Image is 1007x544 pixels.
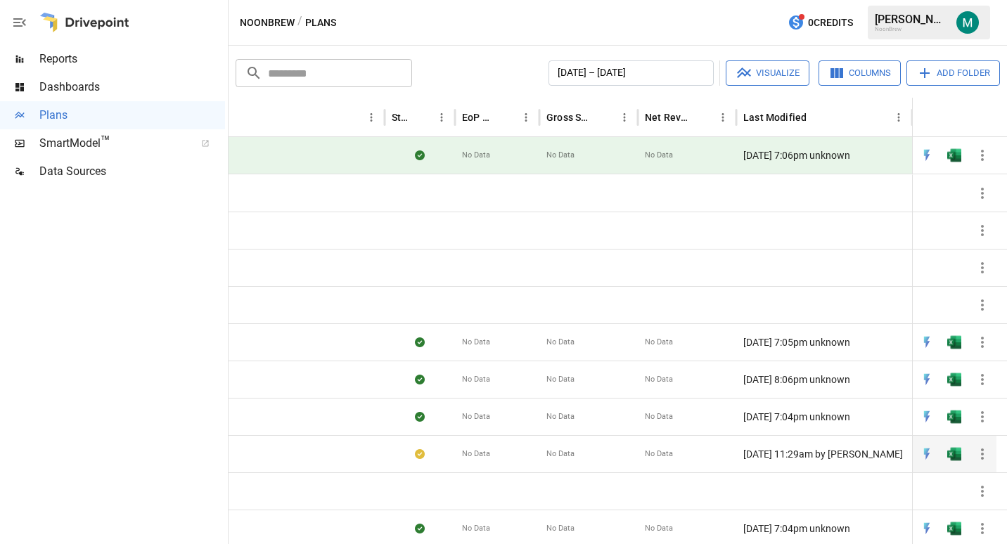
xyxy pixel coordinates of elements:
[415,373,425,387] div: Sync complete
[920,335,934,349] img: quick-edit-flash.b8aec18c.svg
[39,135,186,152] span: SmartModel
[956,11,979,34] img: Michael Gross
[920,522,934,536] img: quick-edit-flash.b8aec18c.svg
[39,107,225,124] span: Plans
[782,10,859,36] button: 0Credits
[462,411,490,422] span: No Data
[415,335,425,349] div: Sync complete
[39,79,225,96] span: Dashboards
[947,447,961,461] img: g5qfjXmAAAAABJRU5ErkJggg==
[947,148,961,162] div: Open in Excel
[415,447,425,461] div: Your plan has changes in Excel that are not reflected in the Drivepoint Data Warehouse, select "S...
[462,448,490,460] span: No Data
[920,148,934,162] div: Open in Quick Edit
[240,14,295,32] button: NoonBrew
[920,373,934,387] img: quick-edit-flash.b8aec18c.svg
[432,108,451,127] button: Status column menu
[546,523,575,534] span: No Data
[415,522,425,536] div: Sync complete
[808,108,828,127] button: Sort
[546,337,575,348] span: No Data
[948,3,987,42] button: Michael Gross
[595,108,615,127] button: Sort
[615,108,634,127] button: Gross Sales column menu
[645,374,673,385] span: No Data
[947,522,961,536] img: g5qfjXmAAAAABJRU5ErkJggg==
[889,108,909,127] button: Last Modified column menu
[726,60,809,86] button: Visualize
[743,112,807,123] div: Last Modified
[947,335,961,349] img: g5qfjXmAAAAABJRU5ErkJggg==
[361,108,381,127] button: Description column menu
[736,435,912,472] div: [DATE] 11:29am by [PERSON_NAME]
[645,411,673,422] span: No Data
[101,133,110,150] span: ™
[412,108,432,127] button: Sort
[462,523,490,534] span: No Data
[546,411,575,422] span: No Data
[415,410,425,424] div: Sync complete
[920,447,934,461] img: quick-edit-flash.b8aec18c.svg
[875,26,948,32] div: NoonBrew
[297,14,302,32] div: /
[920,335,934,349] div: Open in Quick Edit
[947,522,961,536] div: Open in Excel
[736,323,912,361] div: [DATE] 7:05pm unknown
[713,108,733,127] button: Net Revenue column menu
[645,523,673,534] span: No Data
[462,374,490,385] span: No Data
[977,108,996,127] button: Sort
[516,108,536,127] button: EoP Cash column menu
[920,373,934,387] div: Open in Quick Edit
[645,448,673,460] span: No Data
[415,148,425,162] div: Sync complete
[462,337,490,348] span: No Data
[546,448,575,460] span: No Data
[947,447,961,461] div: Open in Excel
[39,51,225,67] span: Reports
[736,398,912,435] div: [DATE] 7:04pm unknown
[947,410,961,424] img: g5qfjXmAAAAABJRU5ErkJggg==
[947,410,961,424] div: Open in Excel
[462,150,490,161] span: No Data
[920,410,934,424] img: quick-edit-flash.b8aec18c.svg
[546,374,575,385] span: No Data
[392,112,411,123] div: Status
[947,373,961,387] img: g5qfjXmAAAAABJRU5ErkJggg==
[947,335,961,349] div: Open in Excel
[875,13,948,26] div: [PERSON_NAME]
[920,148,934,162] img: quick-edit-flash.b8aec18c.svg
[736,361,912,398] div: [DATE] 8:06pm unknown
[496,108,516,127] button: Sort
[947,373,961,387] div: Open in Excel
[906,60,1000,86] button: Add Folder
[462,112,495,123] div: EoP Cash
[546,150,575,161] span: No Data
[819,60,901,86] button: Columns
[645,337,673,348] span: No Data
[808,14,853,32] span: 0 Credits
[645,112,692,123] div: Net Revenue
[920,447,934,461] div: Open in Quick Edit
[920,522,934,536] div: Open in Quick Edit
[947,148,961,162] img: g5qfjXmAAAAABJRU5ErkJggg==
[549,60,714,86] button: [DATE] – [DATE]
[39,163,225,180] span: Data Sources
[546,112,594,123] div: Gross Sales
[693,108,713,127] button: Sort
[736,137,912,174] div: [DATE] 7:06pm unknown
[920,410,934,424] div: Open in Quick Edit
[645,150,673,161] span: No Data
